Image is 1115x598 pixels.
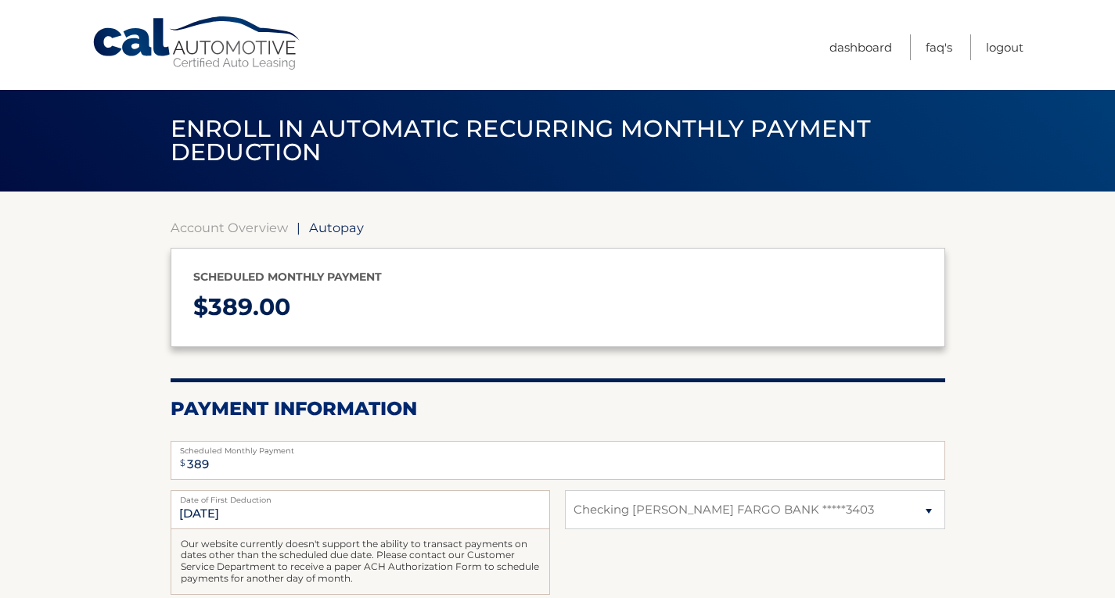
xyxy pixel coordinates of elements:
a: Cal Automotive [92,16,303,71]
input: Payment Amount [171,441,945,480]
h2: Payment Information [171,397,945,421]
span: 389.00 [208,292,290,321]
p: Scheduled monthly payment [193,267,923,287]
p: $ [193,287,923,328]
a: Account Overview [171,220,288,235]
div: Our website currently doesn't support the ability to transact payments on dates other than the sc... [171,529,550,595]
input: Payment Date [171,490,550,529]
a: Dashboard [829,34,892,60]
span: Autopay [309,220,364,235]
a: Logout [986,34,1023,60]
label: Date of First Deduction [171,490,550,503]
span: Enroll in automatic recurring monthly payment deduction [171,114,871,167]
span: | [297,220,300,235]
a: FAQ's [926,34,952,60]
span: $ [175,446,190,481]
label: Scheduled Monthly Payment [171,441,945,453]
